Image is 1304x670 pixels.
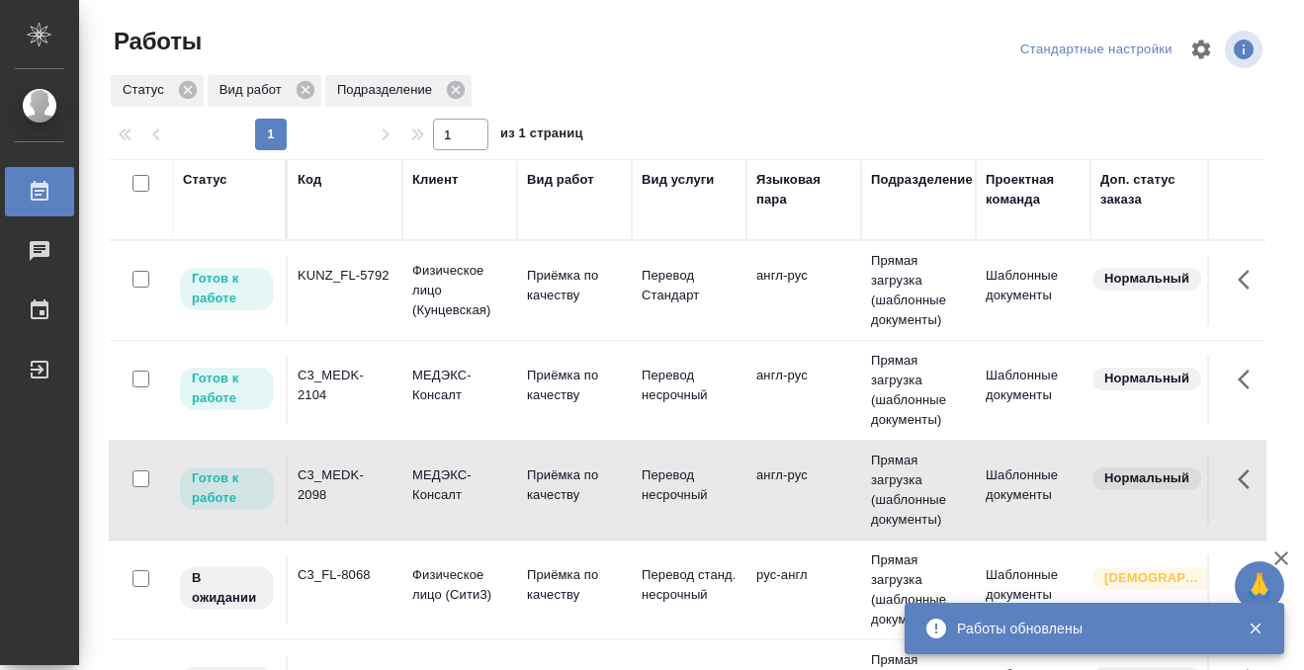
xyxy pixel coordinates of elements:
[527,170,594,190] div: Вид работ
[337,80,439,100] p: Подразделение
[861,541,976,639] td: Прямая загрузка (шаблонные документы)
[298,465,392,505] div: C3_MEDK-2098
[642,366,737,405] p: Перевод несрочный
[298,565,392,585] div: C3_FL-8068
[746,456,861,525] td: англ-рус
[123,80,171,100] p: Статус
[111,75,204,107] div: Статус
[178,366,276,412] div: Исполнитель может приступить к работе
[642,465,737,505] p: Перевод несрочный
[527,465,622,505] p: Приёмка по качеству
[412,465,507,505] p: МЕДЭКС-Консалт
[192,369,262,408] p: Готов к работе
[986,170,1081,209] div: Проектная команда
[412,261,507,320] p: Физическое лицо (Кунцевская)
[298,266,392,286] div: KUNZ_FL-5792
[871,170,973,190] div: Подразделение
[1226,456,1273,503] button: Здесь прячутся важные кнопки
[178,565,276,612] div: Исполнитель назначен, приступать к работе пока рано
[861,241,976,340] td: Прямая загрузка (шаблонные документы)
[325,75,472,107] div: Подразделение
[976,256,1090,325] td: Шаблонные документы
[642,266,737,305] p: Перевод Стандарт
[1104,269,1189,289] p: Нормальный
[746,256,861,325] td: англ-рус
[976,555,1090,625] td: Шаблонные документы
[192,269,262,308] p: Готов к работе
[1226,555,1273,603] button: Здесь прячутся важные кнопки
[1177,26,1225,73] span: Настроить таблицу
[500,122,583,150] span: из 1 страниц
[1235,561,1284,611] button: 🙏
[976,356,1090,425] td: Шаблонные документы
[527,366,622,405] p: Приёмка по качеству
[1015,35,1177,65] div: split button
[298,366,392,405] div: C3_MEDK-2104
[192,468,262,508] p: Готов к работе
[1235,620,1275,637] button: Закрыть
[1243,565,1276,607] span: 🙏
[412,170,458,190] div: Клиент
[756,170,851,209] div: Языковая пара
[1104,369,1189,388] p: Нормальный
[746,555,861,625] td: рус-англ
[412,366,507,405] p: МЕДЭКС-Консалт
[1225,31,1266,68] span: Посмотреть информацию
[298,170,321,190] div: Код
[527,565,622,605] p: Приёмка по качеству
[861,441,976,540] td: Прямая загрузка (шаблонные документы)
[1100,170,1204,209] div: Доп. статус заказа
[527,266,622,305] p: Приёмка по качеству
[976,456,1090,525] td: Шаблонные документы
[1226,256,1273,303] button: Здесь прячутся важные кнопки
[192,568,262,608] p: В ожидании
[178,266,276,312] div: Исполнитель может приступить к работе
[746,356,861,425] td: англ-рус
[183,170,227,190] div: Статус
[219,80,289,100] p: Вид работ
[957,619,1218,638] div: Работы обновлены
[642,170,715,190] div: Вид услуги
[1226,356,1273,403] button: Здесь прячутся важные кнопки
[178,465,276,512] div: Исполнитель может приступить к работе
[861,341,976,440] td: Прямая загрузка (шаблонные документы)
[208,75,321,107] div: Вид работ
[1104,468,1189,488] p: Нормальный
[1104,568,1203,588] p: [DEMOGRAPHIC_DATA]
[412,565,507,605] p: Физическое лицо (Сити3)
[642,565,737,605] p: Перевод станд. несрочный
[109,26,202,57] span: Работы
